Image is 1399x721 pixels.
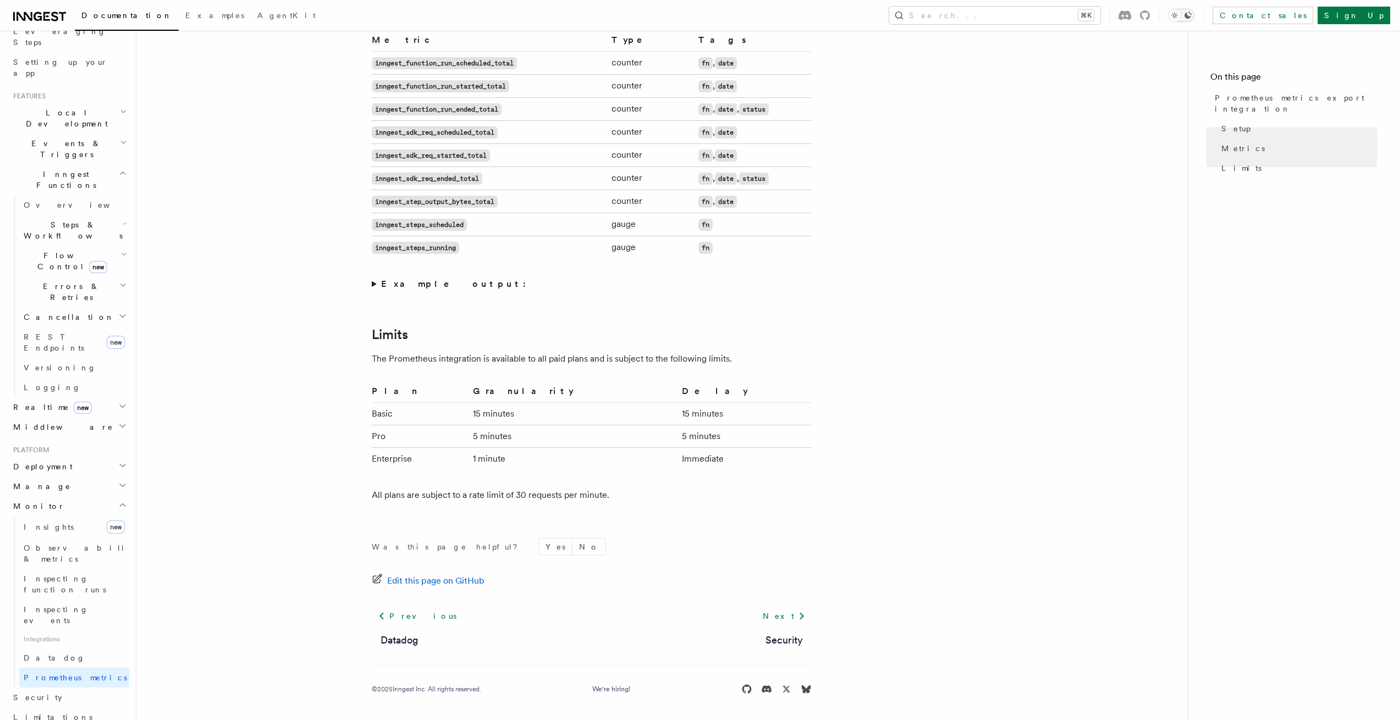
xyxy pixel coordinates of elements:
a: Versioning [19,358,129,378]
code: date [715,149,737,162]
span: Versioning [24,363,96,372]
code: inngest_steps_running [372,242,459,254]
td: 1 minute [469,448,678,470]
kbd: ⌘K [1078,10,1094,21]
span: Overview [24,201,137,209]
code: inngest_sdk_req_ended_total [372,173,482,185]
span: Setting up your app [13,58,108,77]
strong: Example output: [381,279,532,289]
code: date [715,173,737,185]
td: , , [694,98,812,121]
td: Basic [372,403,469,425]
button: Cancellation [19,307,129,327]
button: No [572,539,605,555]
button: Toggle dark mode [1168,9,1194,22]
span: Metrics [1221,143,1265,154]
span: Monitor [9,501,65,512]
a: Setup [1217,119,1377,138]
code: inngest_function_run_scheduled_total [372,57,517,69]
code: fn [698,219,713,231]
span: new [74,402,92,414]
td: , [694,121,812,144]
code: date [715,80,737,92]
code: fn [698,103,713,115]
td: , [694,75,812,98]
button: Middleware [9,417,129,437]
p: All plans are subject to a rate limit of 30 requests per minute. [372,487,812,503]
th: Granularity [469,384,678,403]
span: new [107,520,125,534]
code: inngest_sdk_req_scheduled_total [372,126,498,138]
a: Inspecting function runs [19,569,129,600]
div: Inngest Functions [9,195,129,397]
span: REST Endpoints [24,332,84,352]
td: Enterprise [372,448,469,470]
span: Insights [24,523,74,531]
a: Documentation [75,3,179,31]
span: Deployment [9,461,73,472]
td: counter [607,98,693,121]
span: Cancellation [19,312,114,323]
a: Examples [179,3,251,30]
a: Limits [1217,158,1377,178]
a: Sign Up [1318,7,1390,24]
th: Tags [694,33,812,52]
button: Yes [539,539,572,555]
td: Immediate [678,448,812,470]
td: gauge [607,213,693,236]
button: Manage [9,476,129,496]
span: Prometheus metrics export integration [1215,92,1377,114]
th: Delay [678,384,812,403]
span: Logging [24,383,81,392]
code: status [739,173,769,185]
span: Inspecting function runs [24,574,106,594]
td: 5 minutes [469,425,678,448]
code: fn [698,126,713,138]
span: Realtime [9,402,92,413]
a: Setting up your app [9,52,129,83]
code: inngest_function_run_ended_total [372,103,502,115]
code: date [715,196,737,208]
p: The Prometheus integration is available to all paid plans and is subject to the following limits. [372,351,812,367]
td: , , [694,167,812,190]
span: Examples [185,11,244,20]
span: Local Development [9,107,120,129]
a: Datadog [381,633,418,648]
div: Monitor [9,516,129,687]
span: AgentKit [257,11,316,20]
span: Observability & metrics [24,543,137,563]
a: Insightsnew [19,516,129,538]
a: We're hiring! [592,685,630,694]
td: counter [607,75,693,98]
th: Type [607,33,693,52]
span: Steps & Workflows [19,219,123,241]
td: , [694,52,812,75]
button: Inngest Functions [9,164,129,195]
th: Plan [372,384,469,403]
span: Middleware [9,421,113,432]
a: Contact sales [1213,7,1313,24]
a: Security [765,633,803,648]
span: new [107,336,125,349]
a: Overview [19,195,129,215]
a: Security [9,687,129,707]
p: Was this page helpful? [372,541,525,552]
span: Inspecting events [24,605,89,625]
a: Prometheus metrics export integration [1210,88,1377,119]
a: Datadog [19,648,129,668]
a: Edit this page on GitHub [372,573,484,589]
td: , [694,144,812,167]
span: Edit this page on GitHub [387,573,484,589]
span: Prometheus metrics [24,673,127,682]
button: Search...⌘K [889,7,1100,24]
code: fn [698,173,713,185]
a: Inspecting events [19,600,129,630]
span: Integrations [19,630,129,648]
span: Security [13,693,62,702]
td: counter [607,190,693,213]
span: Platform [9,446,49,454]
code: inngest_function_run_started_total [372,80,509,92]
code: fn [698,242,713,254]
td: 5 minutes [678,425,812,448]
td: counter [607,144,693,167]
